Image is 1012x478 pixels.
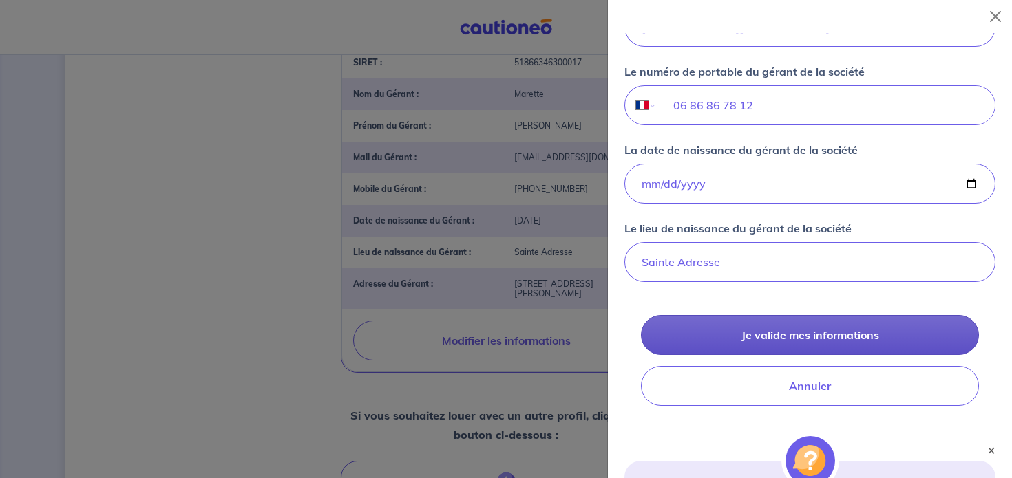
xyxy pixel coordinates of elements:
[624,142,858,158] p: La date de naissance du gérant de la société
[624,220,852,237] p: Le lieu de naissance du gérant de la société
[624,164,995,204] input: user-info-birthdate.placeholder
[624,63,865,80] p: Le numéro de portable du gérant de la société
[641,366,979,406] button: Annuler
[641,315,979,355] button: Je valide mes informations
[657,86,995,124] input: 06 12 34 56 78
[984,444,998,457] button: ×
[984,6,1006,28] button: Close
[624,242,995,282] input: Paris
